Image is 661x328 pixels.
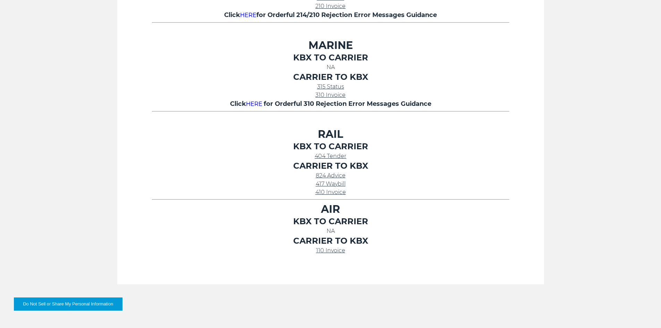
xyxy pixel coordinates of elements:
a: 315 Status [317,83,344,90]
strong: KBX TO CARRIER [293,216,368,226]
p: NA [152,63,509,72]
button: Do Not Sell or Share My Personal Information [14,297,122,311]
iframe: Chat Widget [626,295,661,328]
a: 417 Waybill [316,180,346,187]
h5: Click for Orderful 214/210 Rejection Error Messages Guidance [152,10,509,19]
h5: Click for Orderful 310 Rejection Error Messages Guidance [152,99,509,108]
strong: CARRIER TO KBX [293,236,368,246]
a: 310 Invoice [315,92,346,98]
h4: CARRIER TO KBX [152,160,509,171]
a: HERE [240,12,256,18]
a: 210 Invoice [315,3,346,9]
p: NA [152,227,509,235]
h3: MARINE [152,39,509,52]
strong: KBX TO CARRIER [293,52,368,62]
strong: CARRIER TO KBX [293,72,368,82]
a: 824 Advice [316,172,346,179]
a: 410 Invoice [315,189,346,195]
h4: KBX TO CARRIER [152,141,509,152]
a: 110 Invoice [316,247,345,254]
a: HERE [246,101,264,107]
h3: AIR [152,203,509,216]
span: HERE [246,101,262,107]
h3: RAIL [152,128,509,141]
a: 404 Tender [315,153,346,159]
